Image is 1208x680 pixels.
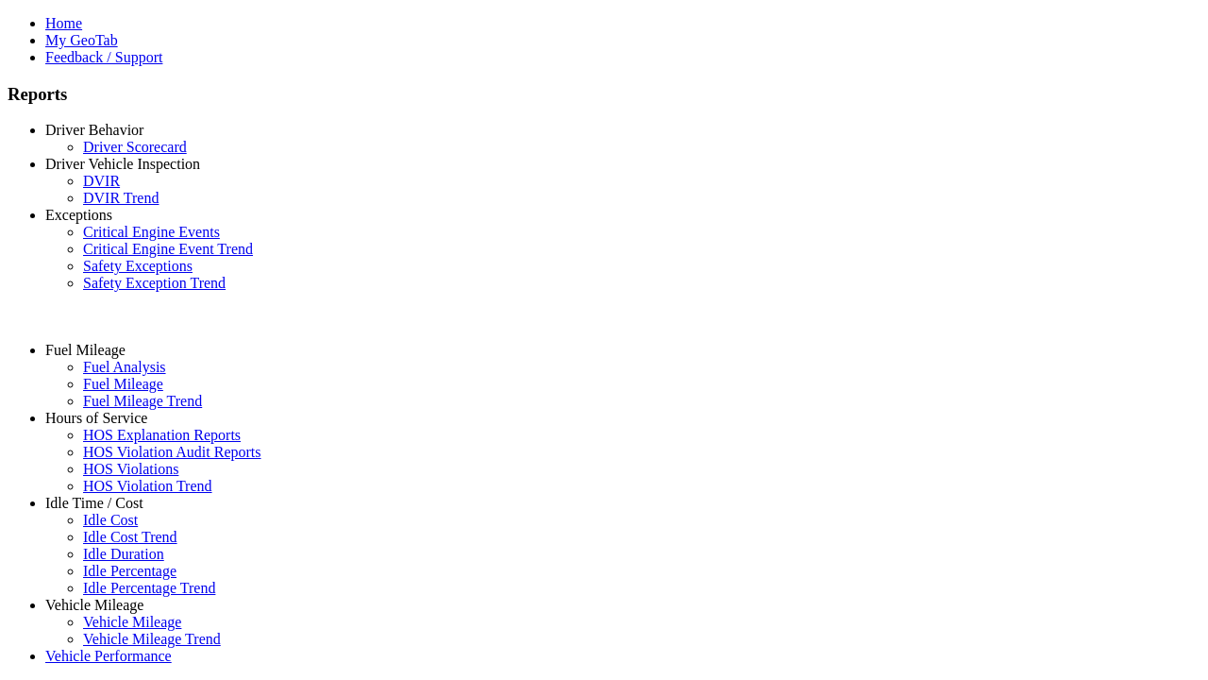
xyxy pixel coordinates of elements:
[83,224,220,240] a: Critical Engine Events
[45,32,118,48] a: My GeoTab
[83,512,138,528] a: Idle Cost
[83,258,193,274] a: Safety Exceptions
[83,427,241,443] a: HOS Explanation Reports
[83,359,166,375] a: Fuel Analysis
[83,190,159,206] a: DVIR Trend
[83,546,164,562] a: Idle Duration
[83,614,181,630] a: Vehicle Mileage
[83,444,261,460] a: HOS Violation Audit Reports
[83,580,215,596] a: Idle Percentage Trend
[83,461,178,477] a: HOS Violations
[45,15,82,31] a: Home
[83,478,212,494] a: HOS Violation Trend
[45,156,200,172] a: Driver Vehicle Inspection
[45,495,143,511] a: Idle Time / Cost
[45,49,162,65] a: Feedback / Support
[45,410,147,426] a: Hours of Service
[83,376,163,392] a: Fuel Mileage
[83,139,187,155] a: Driver Scorecard
[83,275,226,291] a: Safety Exception Trend
[45,207,112,223] a: Exceptions
[83,563,176,579] a: Idle Percentage
[45,122,143,138] a: Driver Behavior
[45,648,172,664] a: Vehicle Performance
[83,241,253,257] a: Critical Engine Event Trend
[83,631,221,647] a: Vehicle Mileage Trend
[45,597,143,613] a: Vehicle Mileage
[45,342,126,358] a: Fuel Mileage
[83,529,177,545] a: Idle Cost Trend
[83,393,202,409] a: Fuel Mileage Trend
[8,84,1200,105] h3: Reports
[83,173,120,189] a: DVIR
